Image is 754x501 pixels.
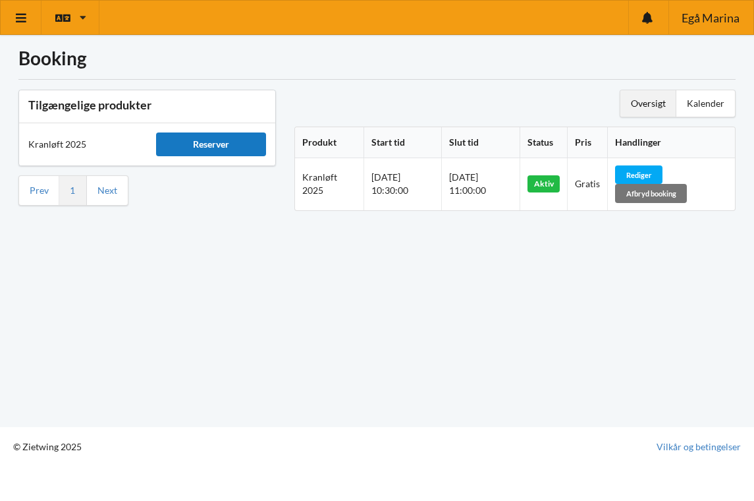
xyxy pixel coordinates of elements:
div: Aktiv [527,175,560,192]
a: Vilkår og betingelser [657,440,741,454]
div: Kalender [676,90,735,117]
span: Gratis [575,178,600,189]
div: Kranløft 2025 [19,129,147,160]
div: Reserver [156,133,265,156]
a: Next [97,185,117,196]
span: [DATE] 10:30:00 [371,171,408,196]
div: Oversigt [620,90,676,117]
th: Produkt [295,127,364,158]
div: Rediger [615,165,662,184]
span: Egå Marina [682,12,740,24]
h3: Tilgængelige produkter [28,98,266,113]
th: Status [520,127,568,158]
a: Prev [30,185,49,196]
th: Handlinger [607,127,735,158]
th: Slut tid [441,127,519,158]
a: 1 [70,185,75,196]
h1: Booking [18,46,736,70]
th: Pris [567,127,607,158]
th: Start tid [364,127,441,158]
div: Afbryd booking [615,184,687,202]
span: Kranløft 2025 [302,171,337,196]
span: [DATE] 11:00:00 [449,171,486,196]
